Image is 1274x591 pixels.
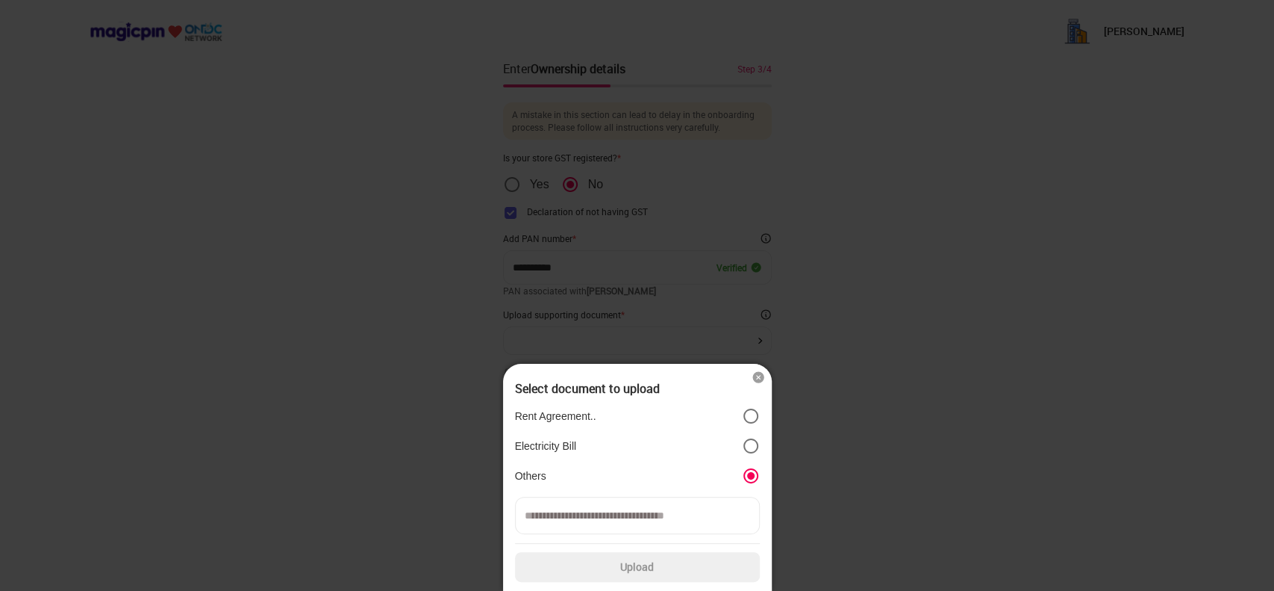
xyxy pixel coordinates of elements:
p: Others [515,469,546,483]
div: position [515,401,760,491]
p: Electricity Bill [515,439,576,453]
img: cross_icon.7ade555c.svg [751,370,766,385]
p: Rent Agreement.. [515,409,596,423]
div: Select document to upload [515,382,760,395]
